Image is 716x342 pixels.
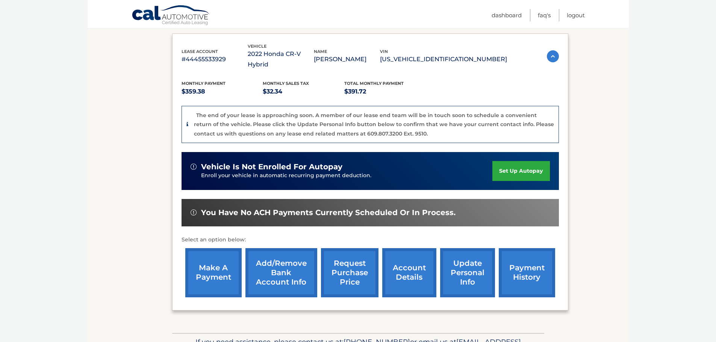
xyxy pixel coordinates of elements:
img: accordion-active.svg [547,50,559,62]
img: alert-white.svg [191,209,197,215]
span: vehicle [248,44,266,49]
a: payment history [499,248,555,297]
a: FAQ's [538,9,551,21]
span: vin [380,49,388,54]
img: alert-white.svg [191,164,197,170]
p: Enroll your vehicle in automatic recurring payment deduction. [201,172,493,180]
a: Logout [567,9,585,21]
span: vehicle is not enrolled for autopay [201,162,342,172]
span: Total Monthly Payment [344,81,404,86]
a: make a payment [185,248,242,297]
a: update personal info [440,248,495,297]
span: Monthly Payment [182,81,226,86]
span: You have no ACH payments currently scheduled or in process. [201,208,456,217]
p: $32.34 [263,86,344,97]
a: account details [382,248,436,297]
a: request purchase price [321,248,378,297]
p: #44455533929 [182,54,248,65]
a: set up autopay [492,161,549,181]
p: [US_VEHICLE_IDENTIFICATION_NUMBER] [380,54,507,65]
span: name [314,49,327,54]
a: Dashboard [492,9,522,21]
a: Add/Remove bank account info [245,248,317,297]
p: The end of your lease is approaching soon. A member of our lease end team will be in touch soon t... [194,112,554,137]
span: Monthly sales Tax [263,81,309,86]
span: lease account [182,49,218,54]
p: $391.72 [344,86,426,97]
p: Select an option below: [182,235,559,244]
a: Cal Automotive [132,5,210,27]
p: 2022 Honda CR-V Hybrid [248,49,314,70]
p: [PERSON_NAME] [314,54,380,65]
p: $359.38 [182,86,263,97]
